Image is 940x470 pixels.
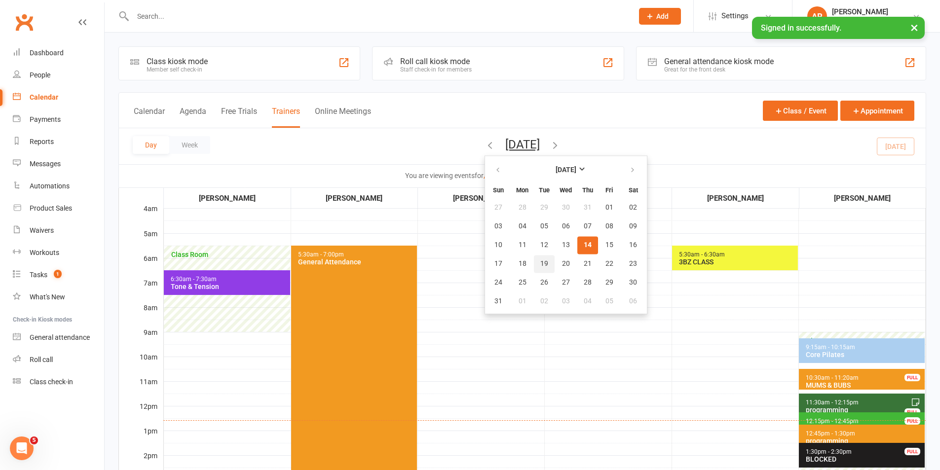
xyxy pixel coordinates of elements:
[119,228,163,253] div: 5am
[584,204,592,212] span: 31
[599,217,620,235] button: 08
[673,192,798,204] div: [PERSON_NAME]
[763,101,838,121] button: Class / Event
[119,253,163,278] div: 6am
[577,274,598,291] button: 28
[30,71,50,79] div: People
[315,107,371,128] button: Online Meetings
[584,297,592,305] span: 04
[805,337,923,345] span: Class Room
[805,437,923,445] div: programming
[130,9,626,23] input: Search...
[30,436,38,444] span: 5
[13,153,104,175] a: Messages
[807,6,827,26] div: AR
[534,292,555,310] button: 02
[599,274,620,291] button: 29
[13,326,104,349] a: General attendance kiosk mode
[534,199,555,217] button: 29
[599,199,620,217] button: 01
[678,251,725,258] span: 5:30am - 6:30am
[298,258,415,266] div: General Attendance
[512,217,533,235] button: 04
[584,279,592,287] span: 28
[629,297,637,305] span: 06
[629,279,637,287] span: 30
[656,12,669,20] span: Add
[540,241,548,249] span: 12
[519,297,526,305] span: 01
[519,279,526,287] span: 25
[13,197,104,219] a: Product Sales
[562,260,570,268] span: 20
[621,292,646,310] button: 06
[494,297,502,305] span: 31
[494,241,502,249] span: 10
[577,255,598,273] button: 21
[904,417,920,425] div: FULL
[505,138,540,151] button: [DATE]
[272,107,300,128] button: Trainers
[805,430,856,437] span: 12:45pm - 1:30pm
[539,186,550,194] small: Tuesday
[486,217,511,235] button: 03
[556,274,576,291] button: 27
[30,49,64,57] div: Dashboard
[629,186,638,194] small: Saturday
[556,255,576,273] button: 20
[475,172,484,180] strong: for
[512,255,533,273] button: 18
[904,448,920,455] div: FULL
[805,448,852,455] span: 1:30pm - 2:30pm
[534,236,555,254] button: 12
[562,241,570,249] span: 13
[298,251,344,258] span: 5:30am - 7:00pm
[805,351,923,359] div: Core Pilates
[629,204,637,212] span: 02
[556,236,576,254] button: 13
[170,276,217,283] span: 6:30am - 7:30am
[516,186,528,194] small: Monday
[805,406,923,414] div: programming
[147,57,208,66] div: Class kiosk mode
[584,260,592,268] span: 21
[605,260,613,268] span: 22
[639,8,681,25] button: Add
[512,292,533,310] button: 01
[621,217,646,235] button: 09
[119,302,163,327] div: 8am
[484,172,535,180] a: All Instructors
[540,222,548,230] span: 05
[30,115,61,123] div: Payments
[486,274,511,291] button: 24
[556,217,576,235] button: 06
[629,260,637,268] span: 23
[405,172,475,180] strong: You are viewing events
[119,327,163,352] div: 9am
[30,271,47,279] div: Tasks
[30,378,73,386] div: Class check-in
[840,101,914,121] button: Appointment
[761,23,841,33] span: Signed in successfully.
[621,274,646,291] button: 30
[164,246,290,332] div: Patricia Hardgrave's availability: 5:30am - 9:00am
[30,204,72,212] div: Product Sales
[621,236,646,254] button: 16
[512,199,533,217] button: 28
[519,260,526,268] span: 18
[599,236,620,254] button: 15
[584,241,592,249] span: 14
[12,10,37,35] a: Clubworx
[486,255,511,273] button: 17
[629,241,637,249] span: 16
[30,226,54,234] div: Waivers
[562,279,570,287] span: 27
[13,175,104,197] a: Automations
[119,278,163,302] div: 7am
[799,332,925,363] div: Amanda Robinson's availability: 9:00am - 10:15am
[30,93,58,101] div: Calendar
[605,222,613,230] span: 08
[13,219,104,242] a: Waivers
[119,352,163,376] div: 10am
[512,236,533,254] button: 11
